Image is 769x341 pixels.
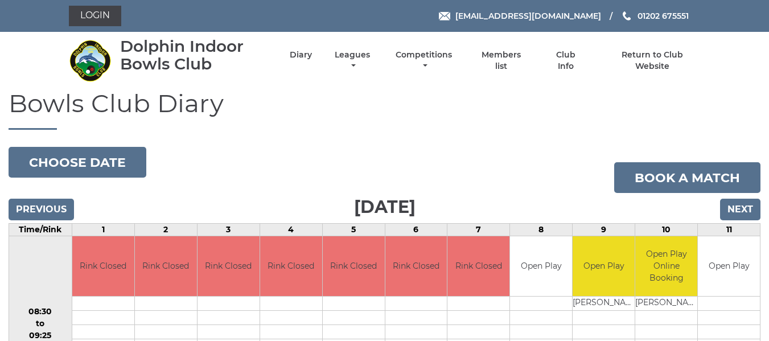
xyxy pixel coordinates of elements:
[698,236,760,296] td: Open Play
[69,6,121,26] a: Login
[447,236,509,296] td: Rink Closed
[573,224,635,236] td: 9
[9,89,760,130] h1: Bowls Club Diary
[510,236,572,296] td: Open Play
[475,50,527,72] a: Members list
[447,224,510,236] td: 7
[439,12,450,20] img: Email
[9,224,72,236] td: Time/Rink
[72,236,134,296] td: Rink Closed
[385,236,447,296] td: Rink Closed
[604,50,700,72] a: Return to Club Website
[385,224,447,236] td: 6
[698,224,760,236] td: 11
[623,11,631,20] img: Phone us
[72,224,134,236] td: 1
[332,50,373,72] a: Leagues
[9,199,74,220] input: Previous
[635,296,697,310] td: [PERSON_NAME]
[197,224,260,236] td: 3
[638,11,689,21] span: 01202 675551
[290,50,312,60] a: Diary
[135,236,197,296] td: Rink Closed
[635,236,697,296] td: Open Play Online Booking
[323,236,385,296] td: Rink Closed
[134,224,197,236] td: 2
[198,236,260,296] td: Rink Closed
[9,147,146,178] button: Choose date
[260,236,322,296] td: Rink Closed
[573,296,635,310] td: [PERSON_NAME]
[548,50,585,72] a: Club Info
[455,11,601,21] span: [EMAIL_ADDRESS][DOMAIN_NAME]
[393,50,455,72] a: Competitions
[69,39,112,82] img: Dolphin Indoor Bowls Club
[322,224,385,236] td: 5
[120,38,270,73] div: Dolphin Indoor Bowls Club
[614,162,760,193] a: Book a match
[510,224,573,236] td: 8
[260,224,322,236] td: 4
[439,10,601,22] a: Email [EMAIL_ADDRESS][DOMAIN_NAME]
[573,236,635,296] td: Open Play
[720,199,760,220] input: Next
[621,10,689,22] a: Phone us 01202 675551
[635,224,698,236] td: 10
